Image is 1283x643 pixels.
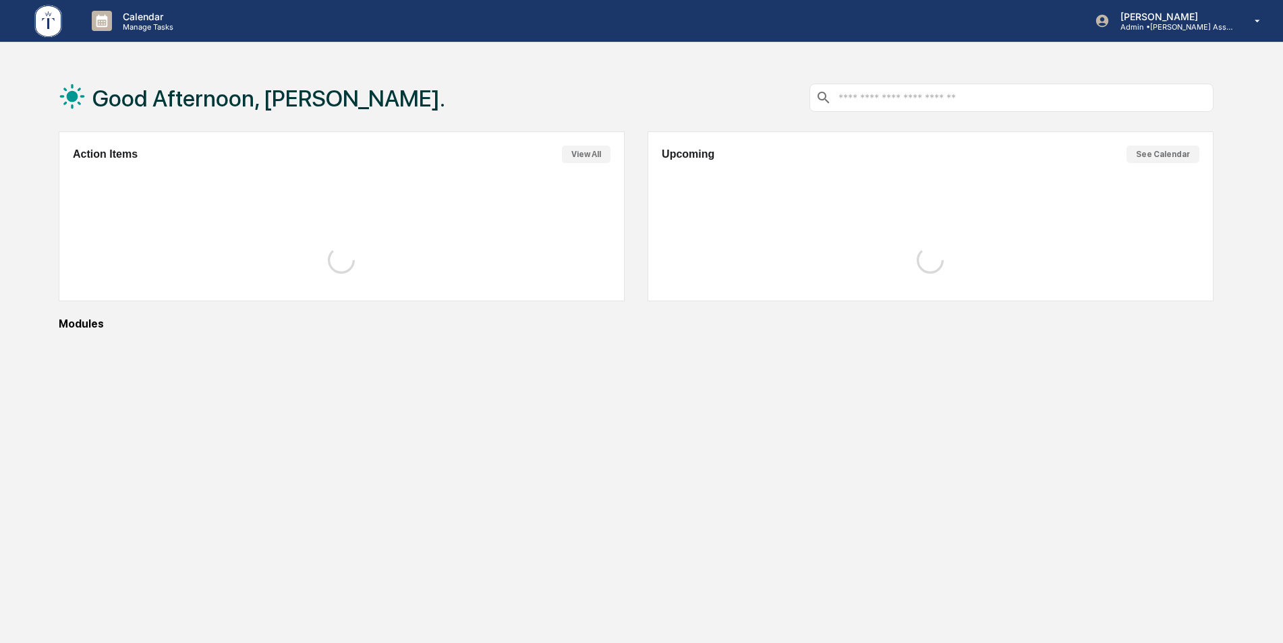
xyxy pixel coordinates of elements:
h2: Action Items [73,148,138,160]
img: logo [32,3,65,40]
p: [PERSON_NAME] [1110,11,1235,22]
div: Modules [59,317,1214,330]
button: See Calendar [1127,146,1199,163]
p: Admin • [PERSON_NAME] Asset Management LLC [1110,22,1235,32]
p: Calendar [112,11,180,22]
h2: Upcoming [662,148,714,160]
button: View All [562,146,610,163]
h1: Good Afternoon, [PERSON_NAME]. [92,85,445,112]
p: Manage Tasks [112,22,180,32]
